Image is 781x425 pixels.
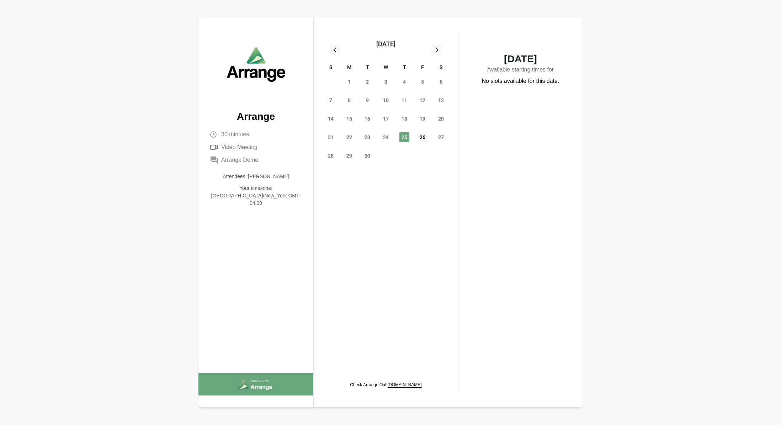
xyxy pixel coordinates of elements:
p: Attendees: [PERSON_NAME] [210,173,302,180]
span: Saturday, September 6, 2025 [436,77,446,87]
span: Sunday, September 7, 2025 [326,95,336,105]
span: Friday, September 19, 2025 [418,114,427,124]
p: No slots available for this date. [482,77,559,85]
span: Sunday, September 28, 2025 [326,151,336,161]
span: Saturday, September 27, 2025 [436,132,446,142]
span: Sunday, September 21, 2025 [326,132,336,142]
span: Tuesday, September 2, 2025 [362,77,372,87]
span: Tuesday, September 30, 2025 [362,151,372,161]
span: 30 minutes [221,130,249,139]
span: Thursday, September 11, 2025 [399,95,409,105]
span: Arrange Demo [221,156,258,164]
span: Tuesday, September 16, 2025 [362,114,372,124]
span: Friday, September 5, 2025 [418,77,427,87]
div: T [395,63,414,73]
span: Friday, September 12, 2025 [418,95,427,105]
a: [DOMAIN_NAME] [388,382,422,387]
div: W [377,63,395,73]
div: S [432,63,450,73]
div: M [340,63,358,73]
span: Monday, September 15, 2025 [344,114,354,124]
span: Friday, September 26, 2025 [418,132,427,142]
p: Arrange [210,112,302,122]
span: Saturday, September 13, 2025 [436,95,446,105]
span: Wednesday, September 24, 2025 [381,132,391,142]
span: Wednesday, September 10, 2025 [381,95,391,105]
span: Monday, September 1, 2025 [344,77,354,87]
div: S [322,63,340,73]
div: T [358,63,377,73]
span: Video Meeting [221,143,257,152]
span: Thursday, September 18, 2025 [399,114,409,124]
div: F [414,63,432,73]
span: Monday, September 22, 2025 [344,132,354,142]
span: Monday, September 8, 2025 [344,95,354,105]
span: Wednesday, September 3, 2025 [381,77,391,87]
span: Tuesday, September 23, 2025 [362,132,372,142]
span: Saturday, September 20, 2025 [436,114,446,124]
div: [DATE] [376,39,395,49]
span: Monday, September 29, 2025 [344,151,354,161]
span: Sunday, September 14, 2025 [326,114,336,124]
span: [DATE] [473,54,568,64]
span: Tuesday, September 9, 2025 [362,95,372,105]
p: Available starting times for [473,64,568,77]
span: Thursday, September 4, 2025 [399,77,409,87]
span: Thursday, September 25, 2025 [399,132,409,142]
p: Check Arrange Out! [350,382,421,388]
p: Your timezone: [GEOGRAPHIC_DATA]/New_York GMT-04:00 [210,185,302,207]
span: Wednesday, September 17, 2025 [381,114,391,124]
